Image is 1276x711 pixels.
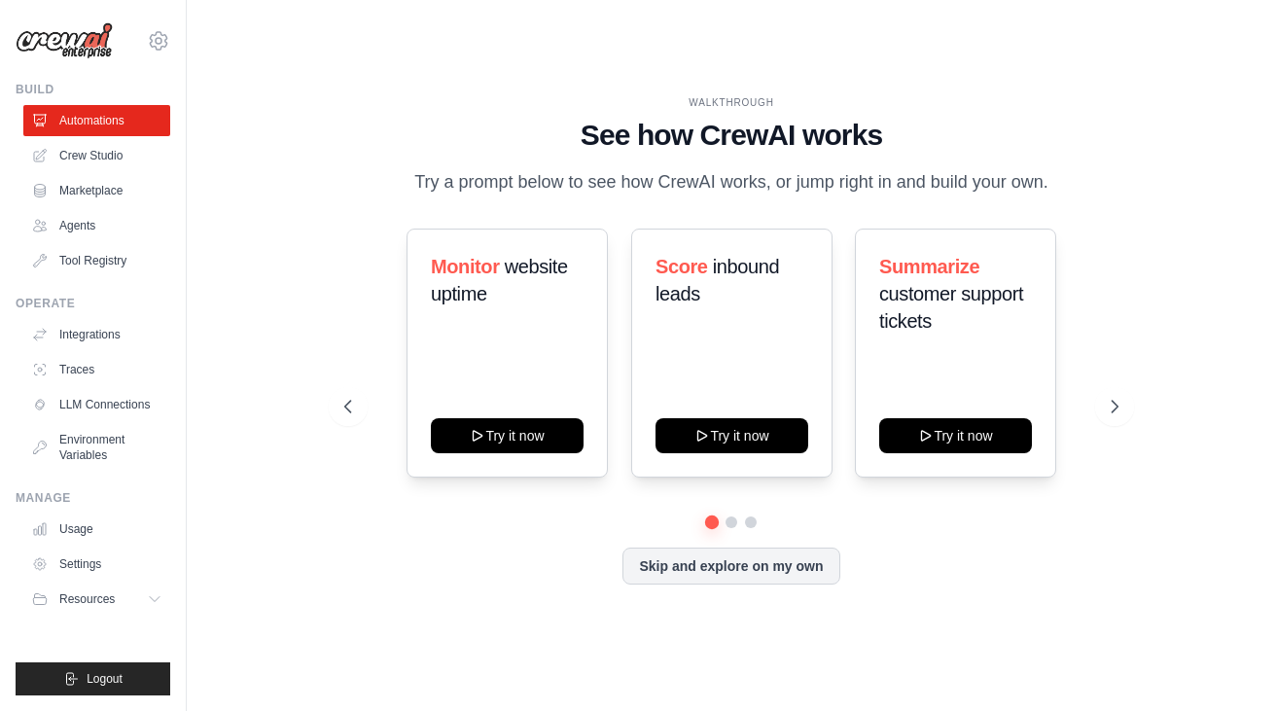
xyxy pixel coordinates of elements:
div: Build [16,82,170,97]
span: Monitor [431,256,500,277]
p: Try a prompt below to see how CrewAI works, or jump right in and build your own. [405,168,1058,196]
a: Tool Registry [23,245,170,276]
span: Summarize [879,256,979,277]
a: Automations [23,105,170,136]
a: Environment Variables [23,424,170,471]
img: Logo [16,22,113,59]
a: Crew Studio [23,140,170,171]
a: Marketplace [23,175,170,206]
span: inbound leads [656,256,779,304]
a: Traces [23,354,170,385]
span: Score [656,256,708,277]
button: Try it now [656,418,808,453]
button: Try it now [431,418,584,453]
span: website uptime [431,256,568,304]
a: Agents [23,210,170,241]
span: Logout [87,671,123,687]
button: Logout [16,662,170,695]
div: Manage [16,490,170,506]
div: WALKTHROUGH [344,95,1119,110]
button: Try it now [879,418,1032,453]
a: Usage [23,514,170,545]
button: Skip and explore on my own [622,548,839,585]
a: Settings [23,549,170,580]
span: Resources [59,591,115,607]
a: LLM Connections [23,389,170,420]
span: customer support tickets [879,283,1023,332]
div: Operate [16,296,170,311]
h1: See how CrewAI works [344,118,1119,153]
button: Resources [23,584,170,615]
a: Integrations [23,319,170,350]
iframe: Chat Widget [1179,618,1276,711]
